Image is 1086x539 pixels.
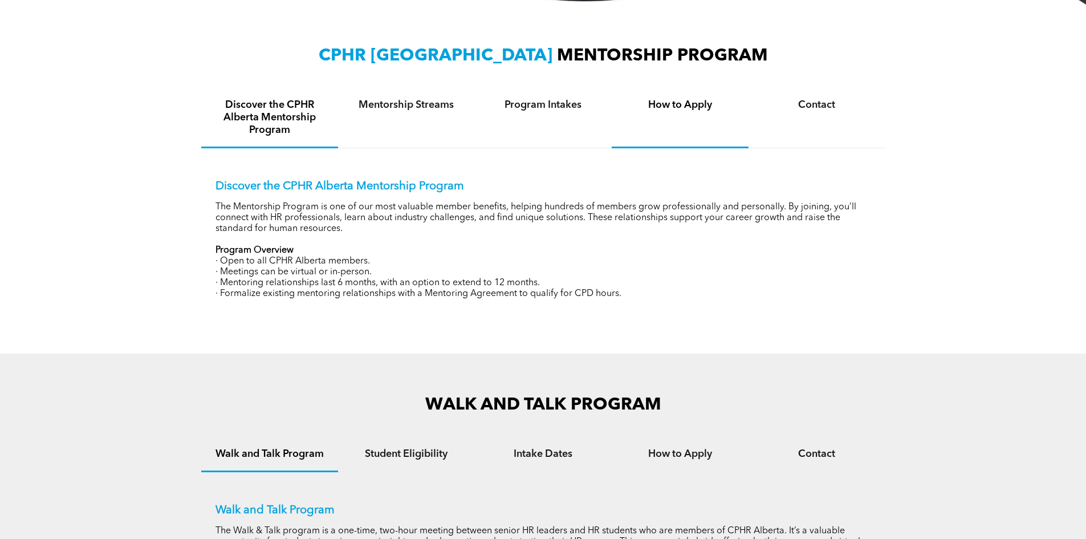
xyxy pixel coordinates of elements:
[215,504,871,517] p: Walk and Talk Program
[557,47,768,64] span: MENTORSHIP PROGRAM
[485,448,601,460] h4: Intake Dates
[425,396,661,414] span: WALK AND TALK PROGRAM
[215,256,871,267] p: · Open to all CPHR Alberta members.
[215,267,871,278] p: · Meetings can be virtual or in-person.
[215,289,871,299] p: · Formalize existing mentoring relationships with a Mentoring Agreement to qualify for CPD hours.
[215,202,871,234] p: The Mentorship Program is one of our most valuable member benefits, helping hundreds of members g...
[211,448,328,460] h4: Walk and Talk Program
[319,47,552,64] span: CPHR [GEOGRAPHIC_DATA]
[485,99,601,111] h4: Program Intakes
[759,448,875,460] h4: Contact
[215,278,871,289] p: · Mentoring relationships last 6 months, with an option to extend to 12 months.
[215,246,294,255] strong: Program Overview
[622,99,738,111] h4: How to Apply
[211,99,328,136] h4: Discover the CPHR Alberta Mentorship Program
[622,448,738,460] h4: How to Apply
[759,99,875,111] h4: Contact
[348,448,465,460] h4: Student Eligibility
[348,99,465,111] h4: Mentorship Streams
[215,180,871,193] p: Discover the CPHR Alberta Mentorship Program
